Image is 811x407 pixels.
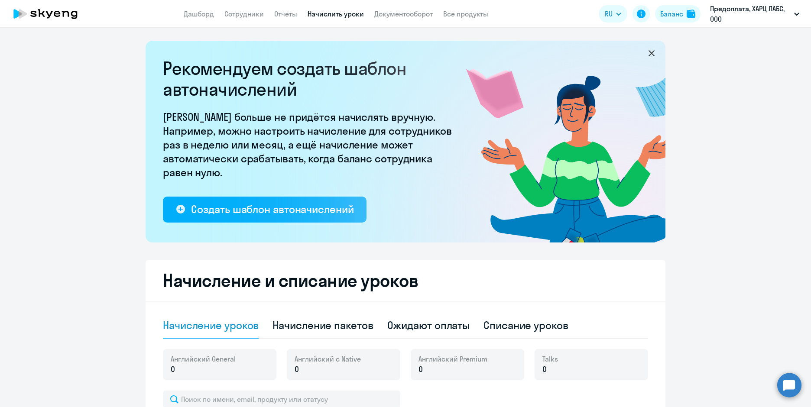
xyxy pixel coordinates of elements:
[542,364,547,375] span: 0
[687,10,695,18] img: balance
[295,364,299,375] span: 0
[483,318,568,332] div: Списание уроков
[163,197,367,223] button: Создать шаблон автоначислений
[374,10,433,18] a: Документооборот
[163,318,259,332] div: Начисление уроков
[171,354,236,364] span: Английский General
[295,354,361,364] span: Английский с Native
[163,270,648,291] h2: Начисление и списание уроков
[655,5,701,23] button: Балансbalance
[542,354,558,364] span: Talks
[171,364,175,375] span: 0
[710,3,791,24] p: Предоплата, ХАРЦ ЛАБС, ООО
[387,318,470,332] div: Ожидают оплаты
[224,10,264,18] a: Сотрудники
[163,58,457,100] h2: Рекомендуем создать шаблон автоначислений
[191,202,354,216] div: Создать шаблон автоначислений
[184,10,214,18] a: Дашборд
[706,3,804,24] button: Предоплата, ХАРЦ ЛАБС, ООО
[599,5,627,23] button: RU
[443,10,488,18] a: Все продукты
[605,9,613,19] span: RU
[418,364,423,375] span: 0
[272,318,373,332] div: Начисление пакетов
[660,9,683,19] div: Баланс
[274,10,297,18] a: Отчеты
[418,354,487,364] span: Английский Premium
[163,110,457,179] p: [PERSON_NAME] больше не придётся начислять вручную. Например, можно настроить начисление для сотр...
[308,10,364,18] a: Начислить уроки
